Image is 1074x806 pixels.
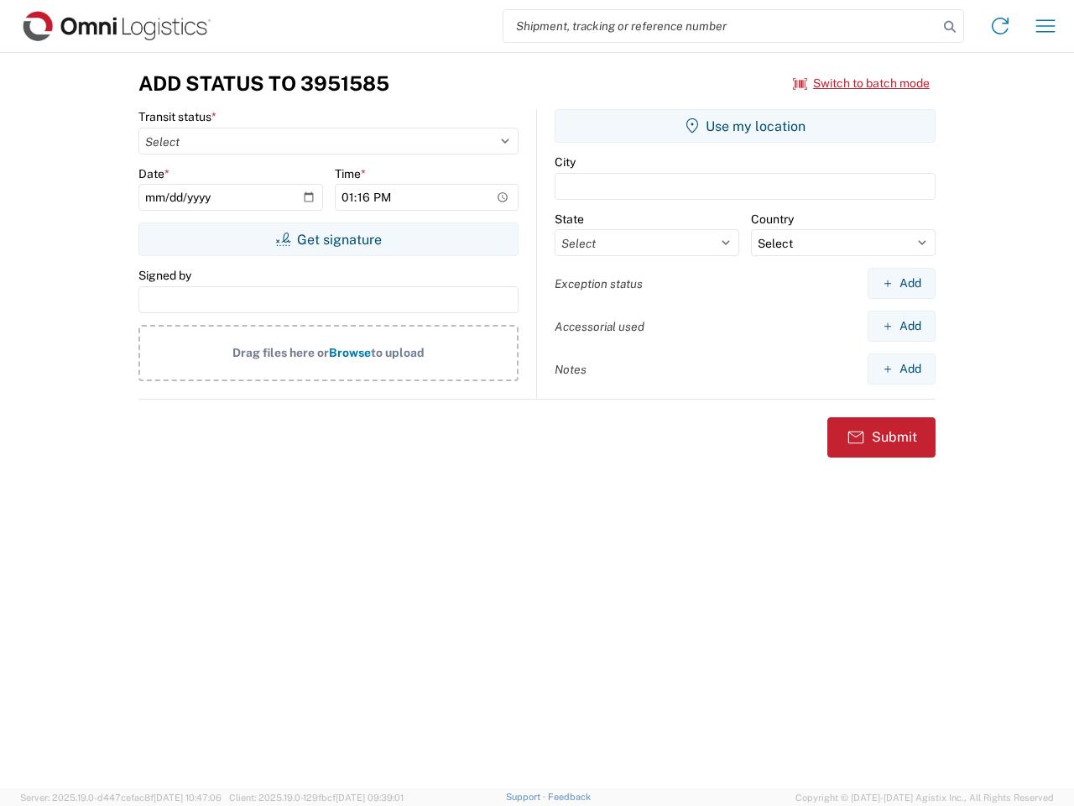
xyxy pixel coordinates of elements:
[827,417,936,458] button: Submit
[335,166,366,181] label: Time
[555,109,936,143] button: Use my location
[503,10,938,42] input: Shipment, tracking or reference number
[555,319,644,334] label: Accessorial used
[555,362,587,377] label: Notes
[371,346,425,359] span: to upload
[868,353,936,385] button: Add
[329,346,371,359] span: Browse
[336,793,404,803] span: [DATE] 09:39:01
[868,311,936,342] button: Add
[868,268,936,299] button: Add
[138,268,191,283] label: Signed by
[154,793,222,803] span: [DATE] 10:47:06
[555,212,584,227] label: State
[548,792,591,802] a: Feedback
[751,212,794,227] label: Country
[138,222,519,256] button: Get signature
[138,71,389,96] h3: Add Status to 3951585
[229,793,404,803] span: Client: 2025.19.0-129fbcf
[138,166,169,181] label: Date
[506,792,548,802] a: Support
[232,346,329,359] span: Drag files here or
[138,109,216,124] label: Transit status
[20,793,222,803] span: Server: 2025.19.0-d447cefac8f
[555,154,576,170] label: City
[555,276,643,291] label: Exception status
[793,70,930,97] button: Switch to batch mode
[795,790,1054,805] span: Copyright © [DATE]-[DATE] Agistix Inc., All Rights Reserved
